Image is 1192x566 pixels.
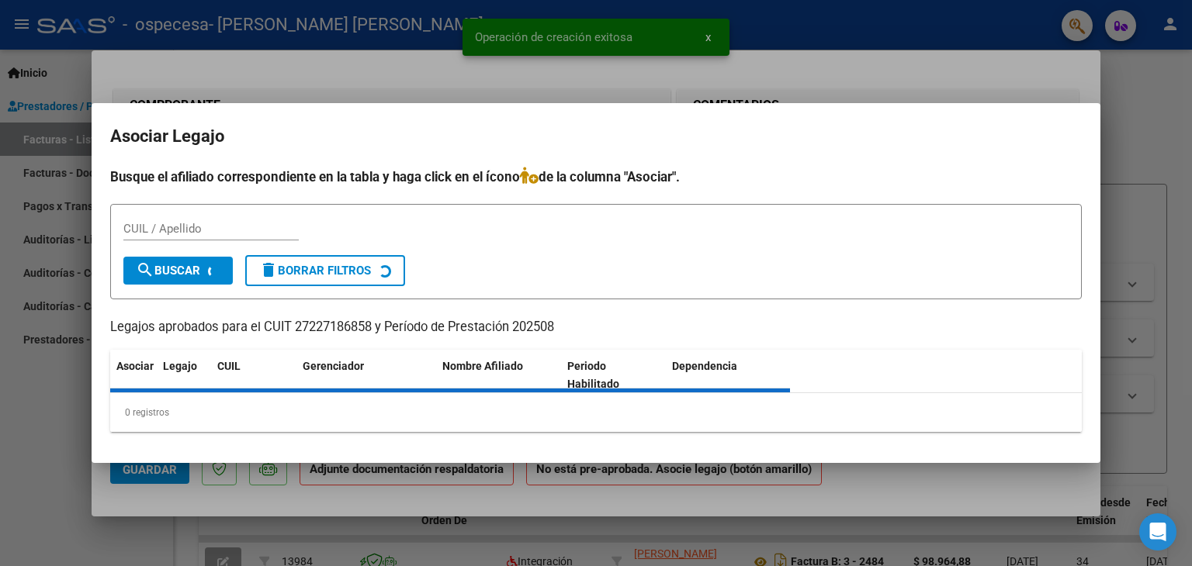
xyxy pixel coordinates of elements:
[136,264,200,278] span: Buscar
[245,255,405,286] button: Borrar Filtros
[259,264,371,278] span: Borrar Filtros
[436,350,561,401] datatable-header-cell: Nombre Afiliado
[110,393,1082,432] div: 0 registros
[672,360,737,372] span: Dependencia
[666,350,791,401] datatable-header-cell: Dependencia
[211,350,296,401] datatable-header-cell: CUIL
[217,360,241,372] span: CUIL
[110,350,157,401] datatable-header-cell: Asociar
[259,261,278,279] mat-icon: delete
[1139,513,1176,550] div: Open Intercom Messenger
[567,360,619,390] span: Periodo Habilitado
[116,360,154,372] span: Asociar
[163,360,197,372] span: Legajo
[157,350,211,401] datatable-header-cell: Legajo
[303,360,364,372] span: Gerenciador
[296,350,436,401] datatable-header-cell: Gerenciador
[110,122,1082,151] h2: Asociar Legajo
[442,360,523,372] span: Nombre Afiliado
[561,350,666,401] datatable-header-cell: Periodo Habilitado
[123,257,233,285] button: Buscar
[136,261,154,279] mat-icon: search
[110,167,1082,187] h4: Busque el afiliado correspondiente en la tabla y haga click en el ícono de la columna "Asociar".
[110,318,1082,337] p: Legajos aprobados para el CUIT 27227186858 y Período de Prestación 202508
